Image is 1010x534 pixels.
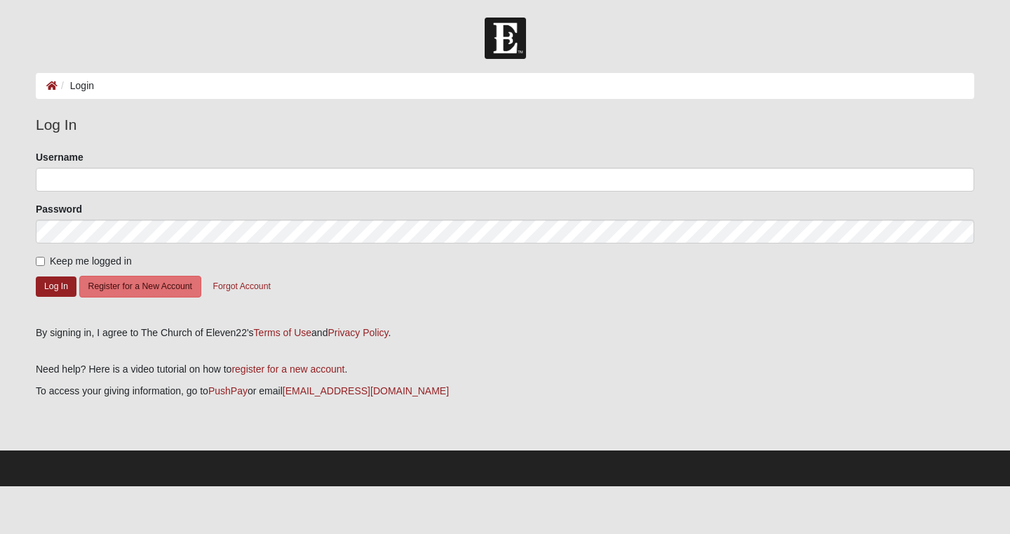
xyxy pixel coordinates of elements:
legend: Log In [36,114,974,136]
a: register for a new account [231,363,344,375]
button: Register for a New Account [79,276,201,298]
label: Username [36,150,83,164]
p: Need help? Here is a video tutorial on how to . [36,362,974,377]
li: Login [58,79,94,93]
a: PushPay [208,385,248,396]
p: To access your giving information, go to or email [36,384,974,399]
button: Log In [36,276,76,297]
a: Privacy Policy [328,327,388,338]
span: Keep me logged in [50,255,132,267]
a: Terms of Use [254,327,311,338]
button: Forgot Account [204,276,280,298]
label: Password [36,202,82,216]
img: Church of Eleven22 Logo [485,18,526,59]
input: Keep me logged in [36,257,45,266]
a: [EMAIL_ADDRESS][DOMAIN_NAME] [283,385,449,396]
div: By signing in, I agree to The Church of Eleven22's and . [36,326,974,340]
